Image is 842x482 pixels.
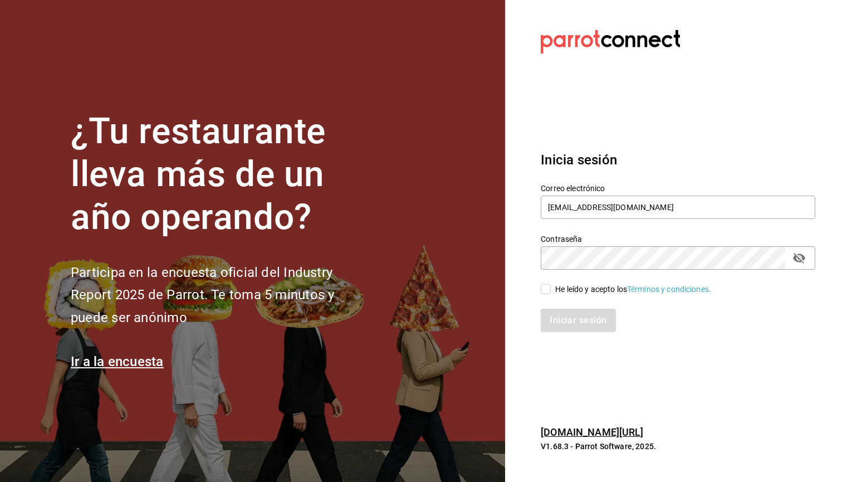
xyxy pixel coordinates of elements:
button: passwordField [790,249,809,267]
a: [DOMAIN_NAME][URL] [541,426,643,438]
label: Correo electrónico [541,184,815,192]
p: V1.68.3 - Parrot Software, 2025. [541,441,815,452]
input: Ingresa tu correo electrónico [541,196,815,219]
h1: ¿Tu restaurante lleva más de un año operando? [71,110,371,238]
a: Términos y condiciones. [627,285,711,294]
div: He leído y acepto los [555,284,711,295]
a: Ir a la encuesta [71,354,164,369]
h3: Inicia sesión [541,150,815,170]
label: Contraseña [541,235,815,243]
h2: Participa en la encuesta oficial del Industry Report 2025 de Parrot. Te toma 5 minutos y puede se... [71,261,371,329]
